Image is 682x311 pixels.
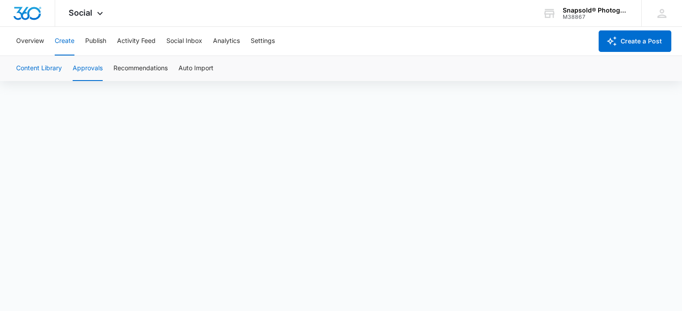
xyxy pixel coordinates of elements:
button: Approvals [73,56,103,81]
button: Auto Import [178,56,213,81]
button: Publish [85,27,106,55]
button: Social Inbox [166,27,202,55]
button: Recommendations [113,56,168,81]
div: account name [563,7,628,14]
button: Settings [251,27,275,55]
span: Social [69,8,92,17]
div: account id [563,14,628,20]
button: Overview [16,27,44,55]
button: Create a Post [599,30,671,52]
button: Activity Feed [117,27,156,55]
button: Content Library [16,56,62,81]
button: Analytics [213,27,240,55]
button: Create [55,27,74,55]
